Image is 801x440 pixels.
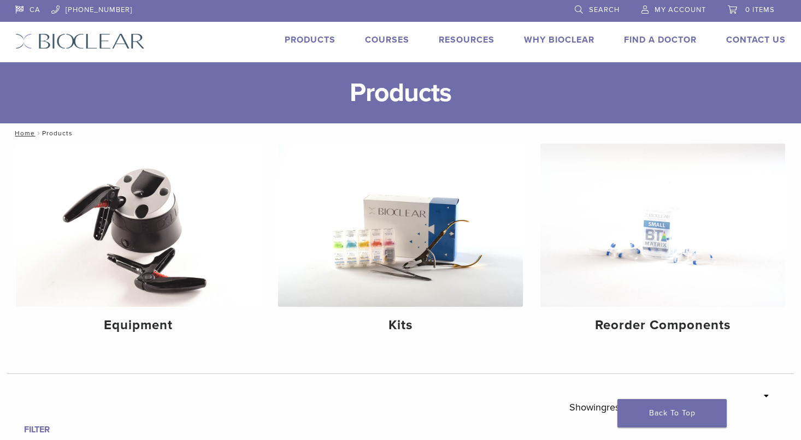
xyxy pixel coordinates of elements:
h4: Kits [287,316,514,335]
span: Search [589,5,620,14]
span: 0 items [745,5,775,14]
a: Home [11,129,35,137]
p: Showing results [569,396,634,419]
a: Kits [278,144,523,342]
span: / [35,130,42,136]
img: Equipment [16,144,261,307]
a: Contact Us [726,34,786,45]
nav: Products [7,123,794,143]
a: Products [285,34,335,45]
h4: Equipment [25,316,252,335]
img: Kits [278,144,523,307]
a: Resources [439,34,494,45]
a: Reorder Components [540,144,785,342]
img: Bioclear [15,33,145,49]
h4: Filter [24,423,196,436]
a: Courses [365,34,409,45]
span: My Account [655,5,706,14]
a: Why Bioclear [524,34,594,45]
h4: Reorder Components [549,316,776,335]
a: Find A Doctor [624,34,697,45]
a: Back To Top [617,399,727,427]
a: Equipment [16,144,261,342]
img: Reorder Components [540,144,785,307]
